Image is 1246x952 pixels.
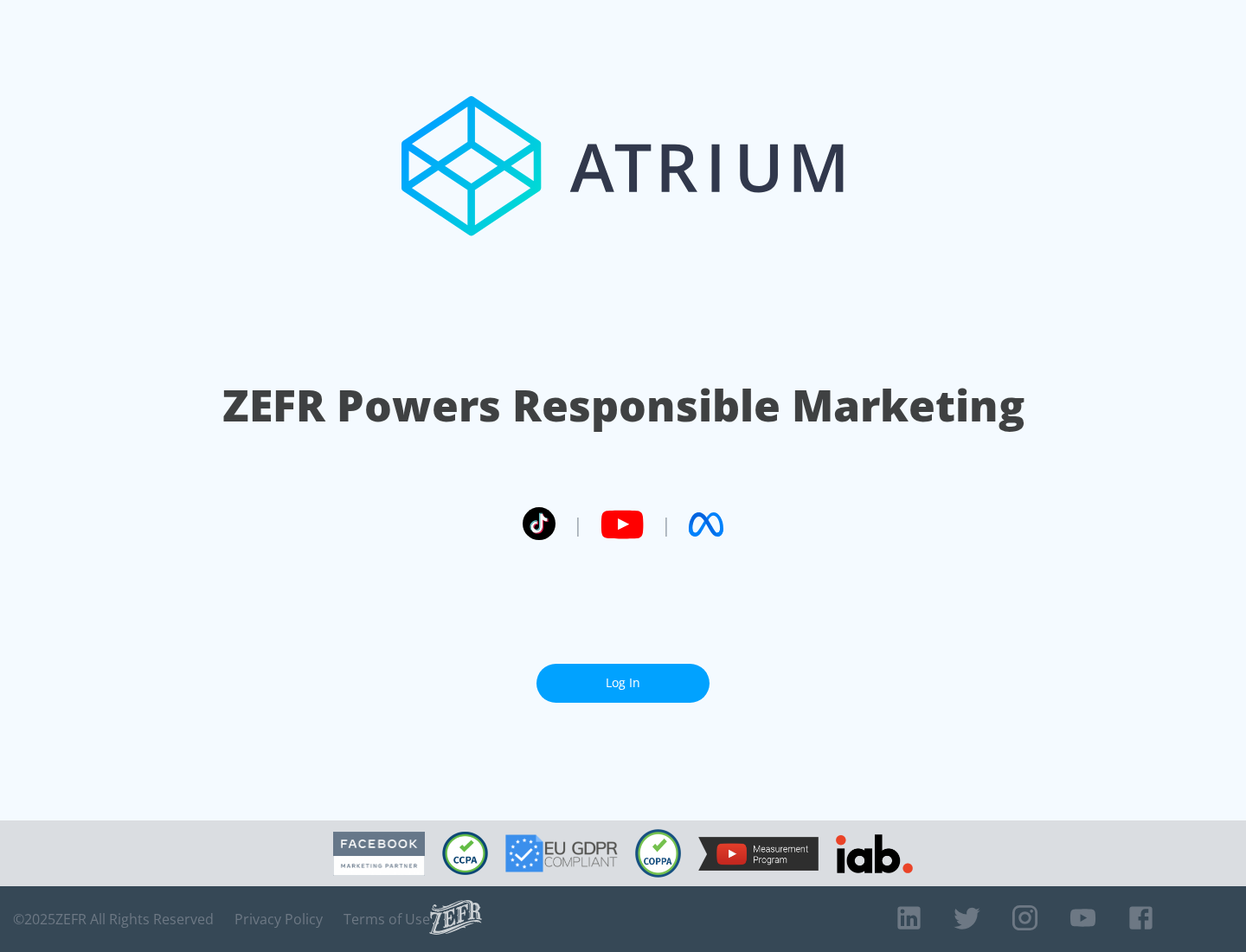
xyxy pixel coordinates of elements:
a: Privacy Policy [234,910,323,928]
img: YouTube Measurement Program [698,837,819,871]
a: Log In [536,664,710,703]
img: COPPA Compliant [635,829,681,878]
h1: ZEFR Powers Responsible Marketing [222,376,1024,435]
span: | [573,511,583,537]
a: Terms of Use [344,910,430,928]
img: GDPR Compliant [505,834,618,872]
img: CCPA Compliant [442,832,488,875]
span: | [661,511,671,537]
img: IAB [836,834,913,873]
span: © 2025 ZEFR All Rights Reserved [13,910,214,928]
img: Facebook Marketing Partner [333,832,425,876]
